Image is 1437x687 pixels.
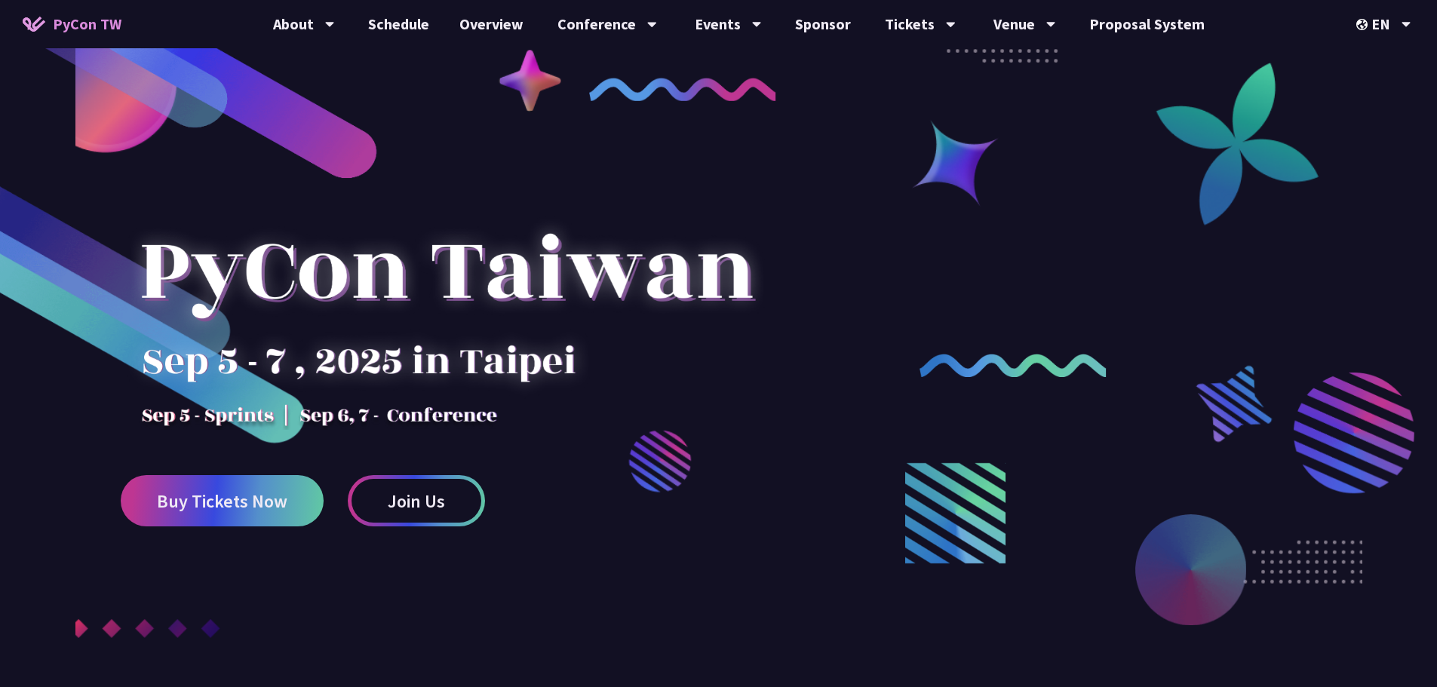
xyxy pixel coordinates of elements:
[8,5,137,43] a: PyCon TW
[920,354,1107,377] img: curly-2.e802c9f.png
[589,78,776,101] img: curly-1.ebdbada.png
[1356,19,1371,30] img: Locale Icon
[121,475,324,526] a: Buy Tickets Now
[348,475,485,526] a: Join Us
[388,492,445,511] span: Join Us
[53,13,121,35] span: PyCon TW
[157,492,287,511] span: Buy Tickets Now
[23,17,45,32] img: Home icon of PyCon TW 2025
